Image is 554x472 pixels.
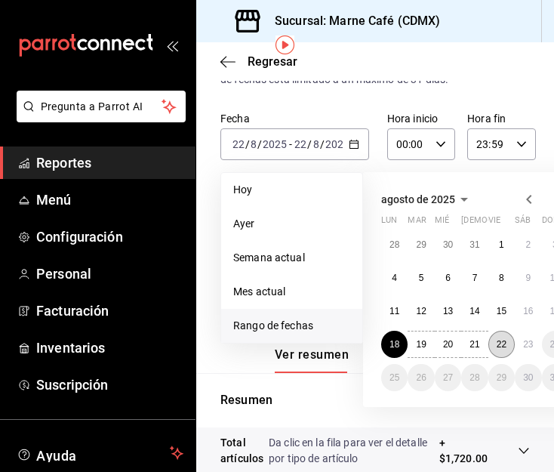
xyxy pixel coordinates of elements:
[408,298,434,325] button: 12 de agosto de 2025
[461,298,488,325] button: 14 de agosto de 2025
[307,138,312,150] span: /
[408,331,434,358] button: 19 de agosto de 2025
[497,372,506,383] abbr: 29 de agosto de 2025
[467,113,535,124] label: Hora fin
[233,318,350,334] span: Rango de fechas
[275,347,349,373] button: Ver resumen
[523,339,533,350] abbr: 23 de agosto de 2025
[435,331,461,358] button: 20 de agosto de 2025
[445,273,451,283] abbr: 6 de agosto de 2025
[408,215,426,231] abbr: martes
[389,239,399,250] abbr: 28 de julio de 2025
[233,284,350,300] span: Mes actual
[469,239,479,250] abbr: 31 de julio de 2025
[294,138,307,150] input: --
[220,113,369,124] label: Fecha
[488,364,515,391] button: 29 de agosto de 2025
[275,35,294,54] img: Tooltip marker
[263,12,441,30] h3: Sucursal: Marne Café (CDMX)
[515,364,541,391] button: 30 de agosto de 2025
[488,298,515,325] button: 15 de agosto de 2025
[257,138,262,150] span: /
[408,264,434,292] button: 5 de agosto de 2025
[220,435,269,467] p: Total artículos
[36,338,183,358] span: Inventarios
[461,231,488,258] button: 31 de julio de 2025
[408,231,434,258] button: 29 de julio de 2025
[443,239,453,250] abbr: 30 de julio de 2025
[387,113,455,124] label: Hora inicio
[435,264,461,292] button: 6 de agosto de 2025
[472,273,478,283] abbr: 7 de agosto de 2025
[435,215,449,231] abbr: miércoles
[250,138,257,150] input: --
[523,372,533,383] abbr: 30 de agosto de 2025
[443,372,453,383] abbr: 27 de agosto de 2025
[36,301,183,321] span: Facturación
[232,138,245,150] input: --
[166,39,178,51] button: open_drawer_menu
[443,339,453,350] abbr: 20 de agosto de 2025
[269,435,439,467] p: Da clic en la fila para ver el detalle por tipo de artículo
[262,138,288,150] input: ----
[461,215,550,231] abbr: jueves
[439,435,488,467] p: + $1,720.00
[525,239,531,250] abbr: 2 de agosto de 2025
[515,264,541,292] button: 9 de agosto de 2025
[275,347,450,373] div: navigation tabs
[523,306,533,316] abbr: 16 de agosto de 2025
[248,54,297,69] span: Regresar
[461,364,488,391] button: 28 de agosto de 2025
[416,306,426,316] abbr: 12 de agosto de 2025
[381,215,397,231] abbr: lunes
[515,298,541,325] button: 16 de agosto de 2025
[389,306,399,316] abbr: 11 de agosto de 2025
[233,182,350,198] span: Hoy
[36,153,183,173] span: Reportes
[469,306,479,316] abbr: 14 de agosto de 2025
[435,364,461,391] button: 27 de agosto de 2025
[36,264,183,284] span: Personal
[381,190,473,208] button: agosto de 2025
[435,298,461,325] button: 13 de agosto de 2025
[36,444,164,462] span: Ayuda
[289,138,292,150] span: -
[499,273,504,283] abbr: 8 de agosto de 2025
[245,138,250,150] span: /
[381,231,408,258] button: 28 de julio de 2025
[408,364,434,391] button: 26 de agosto de 2025
[488,231,515,258] button: 1 de agosto de 2025
[325,138,350,150] input: ----
[416,339,426,350] abbr: 19 de agosto de 2025
[381,364,408,391] button: 25 de agosto de 2025
[36,190,183,210] span: Menú
[36,227,183,247] span: Configuración
[233,216,350,232] span: Ayer
[515,231,541,258] button: 2 de agosto de 2025
[461,331,488,358] button: 21 de agosto de 2025
[381,331,408,358] button: 18 de agosto de 2025
[381,298,408,325] button: 11 de agosto de 2025
[17,91,186,122] button: Pregunta a Parrot AI
[435,231,461,258] button: 30 de julio de 2025
[233,250,350,266] span: Semana actual
[381,264,408,292] button: 4 de agosto de 2025
[416,372,426,383] abbr: 26 de agosto de 2025
[488,264,515,292] button: 8 de agosto de 2025
[389,339,399,350] abbr: 18 de agosto de 2025
[41,99,162,115] span: Pregunta a Parrot AI
[515,215,531,231] abbr: sábado
[392,273,397,283] abbr: 4 de agosto de 2025
[220,391,530,409] p: Resumen
[36,375,183,395] span: Suscripción
[312,138,320,150] input: --
[497,339,506,350] abbr: 22 de agosto de 2025
[389,372,399,383] abbr: 25 de agosto de 2025
[497,306,506,316] abbr: 15 de agosto de 2025
[461,264,488,292] button: 7 de agosto de 2025
[320,138,325,150] span: /
[515,331,541,358] button: 23 de agosto de 2025
[443,306,453,316] abbr: 13 de agosto de 2025
[488,331,515,358] button: 22 de agosto de 2025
